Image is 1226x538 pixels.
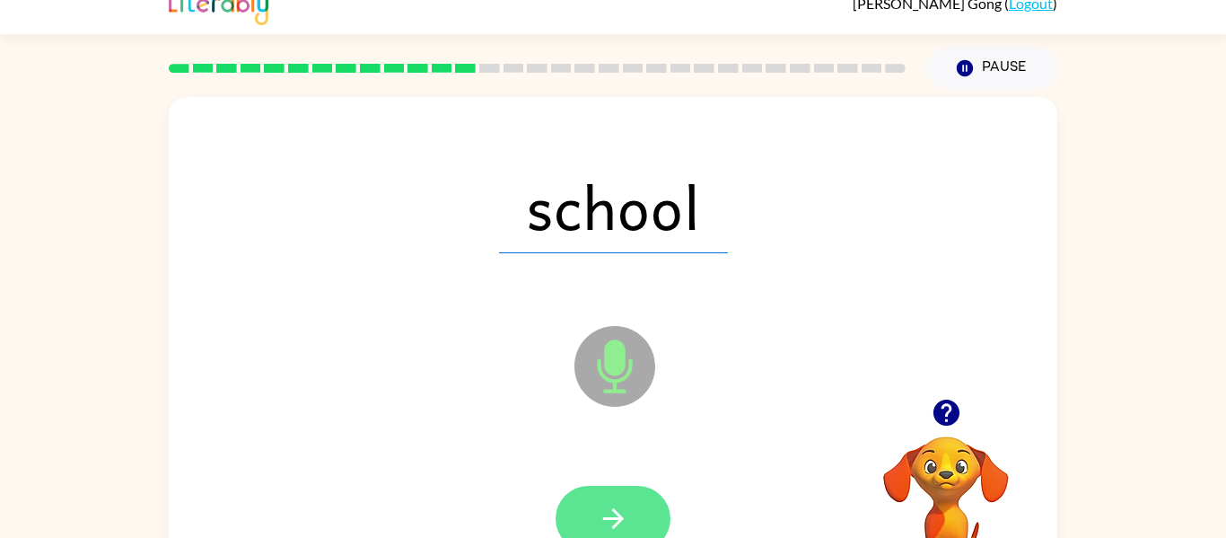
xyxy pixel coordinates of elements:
[499,160,728,253] span: school
[927,48,1057,89] button: Pause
